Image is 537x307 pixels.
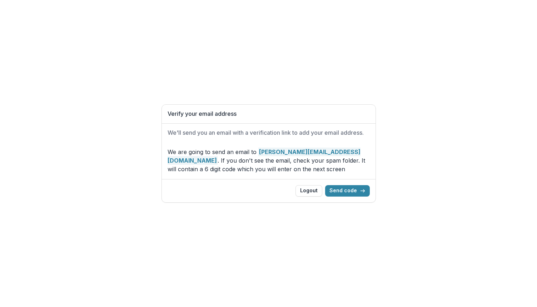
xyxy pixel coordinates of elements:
button: Send code [325,185,370,197]
h1: Verify your email address [168,110,370,117]
button: Logout [295,185,322,197]
strong: [PERSON_NAME][EMAIL_ADDRESS][DOMAIN_NAME] [168,148,361,165]
p: We are going to send an email to . If you don't see the email, check your spam folder. It will co... [168,148,370,173]
h2: We'll send you an email with a verification link to add your email address. [168,129,370,136]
